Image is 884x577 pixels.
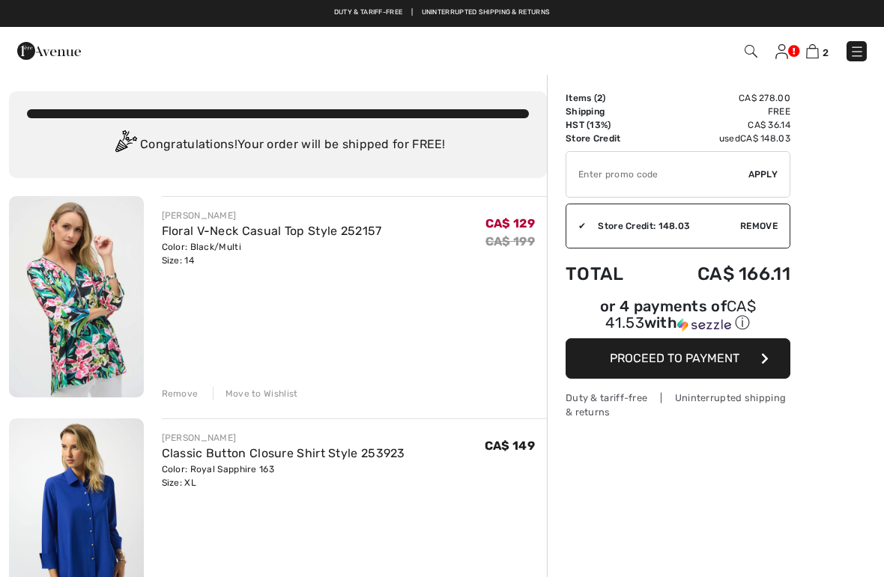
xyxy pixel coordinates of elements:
[485,234,535,248] s: CA$ 199
[566,219,586,233] div: ✔
[566,299,790,333] div: or 4 payments of with
[806,44,819,58] img: Shopping Bag
[162,209,382,222] div: [PERSON_NAME]
[27,130,529,160] div: Congratulations! Your order will be shipped for FREE!
[605,297,756,332] span: CA$ 41.53
[597,93,602,103] span: 2
[610,351,739,365] span: Proceed to Payment
[652,132,790,145] td: used
[740,219,778,233] span: Remove
[566,91,652,105] td: Items ( )
[213,387,298,400] div: Move to Wishlist
[652,105,790,118] td: Free
[566,132,652,145] td: Store Credit
[745,45,757,58] img: Search
[566,105,652,118] td: Shipping
[566,152,748,197] input: Promo code
[566,391,790,419] div: Duty & tariff-free | Uninterrupted shipping & returns
[850,44,865,59] img: Menu
[823,47,829,58] span: 2
[566,248,652,299] td: Total
[586,219,740,233] div: Store Credit: 148.03
[652,248,790,299] td: CA$ 166.11
[775,44,788,59] img: My Info
[162,240,382,267] div: Color: Black/Multi Size: 14
[652,91,790,105] td: CA$ 278.00
[652,118,790,132] td: CA$ 36.14
[17,36,81,66] img: 1ère Avenue
[110,130,140,160] img: Congratulation2.svg
[17,43,81,57] a: 1ère Avenue
[677,318,731,332] img: Sezzle
[485,439,535,453] span: CA$ 149
[162,224,382,238] a: Floral V-Neck Casual Top Style 252157
[162,431,405,445] div: [PERSON_NAME]
[485,216,535,231] span: CA$ 129
[748,168,778,181] span: Apply
[566,118,652,132] td: HST (13%)
[162,446,405,460] a: Classic Button Closure Shirt Style 253923
[9,196,144,397] img: Floral V-Neck Casual Top Style 252157
[806,42,829,60] a: 2
[566,338,790,379] button: Proceed to Payment
[566,299,790,338] div: or 4 payments ofCA$ 41.53withSezzle Click to learn more about Sezzle
[162,462,405,489] div: Color: Royal Sapphire 163 Size: XL
[740,133,790,144] span: CA$ 148.03
[162,387,199,400] div: Remove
